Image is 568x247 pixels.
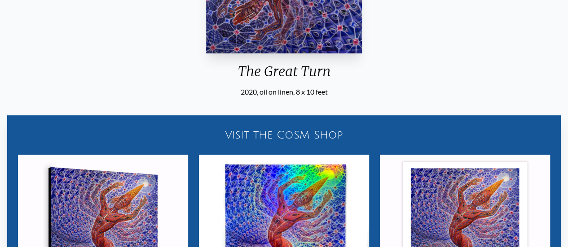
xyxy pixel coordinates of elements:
a: Visit the CoSM Shop [13,121,555,149]
div: The Great Turn [203,63,366,87]
div: 2020, oil on linen, 8 x 10 feet [203,87,366,97]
